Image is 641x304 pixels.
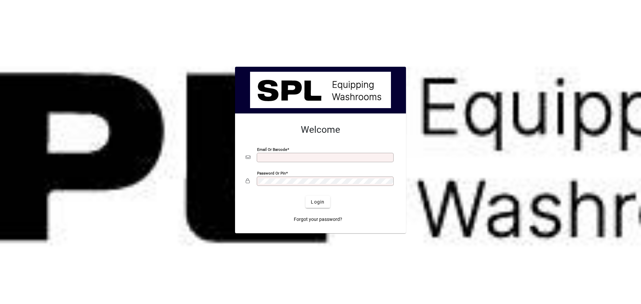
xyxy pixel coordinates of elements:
mat-label: Password or Pin [257,171,286,176]
a: Forgot your password? [291,213,345,225]
span: Login [311,199,325,206]
h2: Welcome [246,124,395,135]
span: Forgot your password? [294,216,342,223]
button: Login [305,196,330,208]
mat-label: Email or Barcode [257,147,287,152]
